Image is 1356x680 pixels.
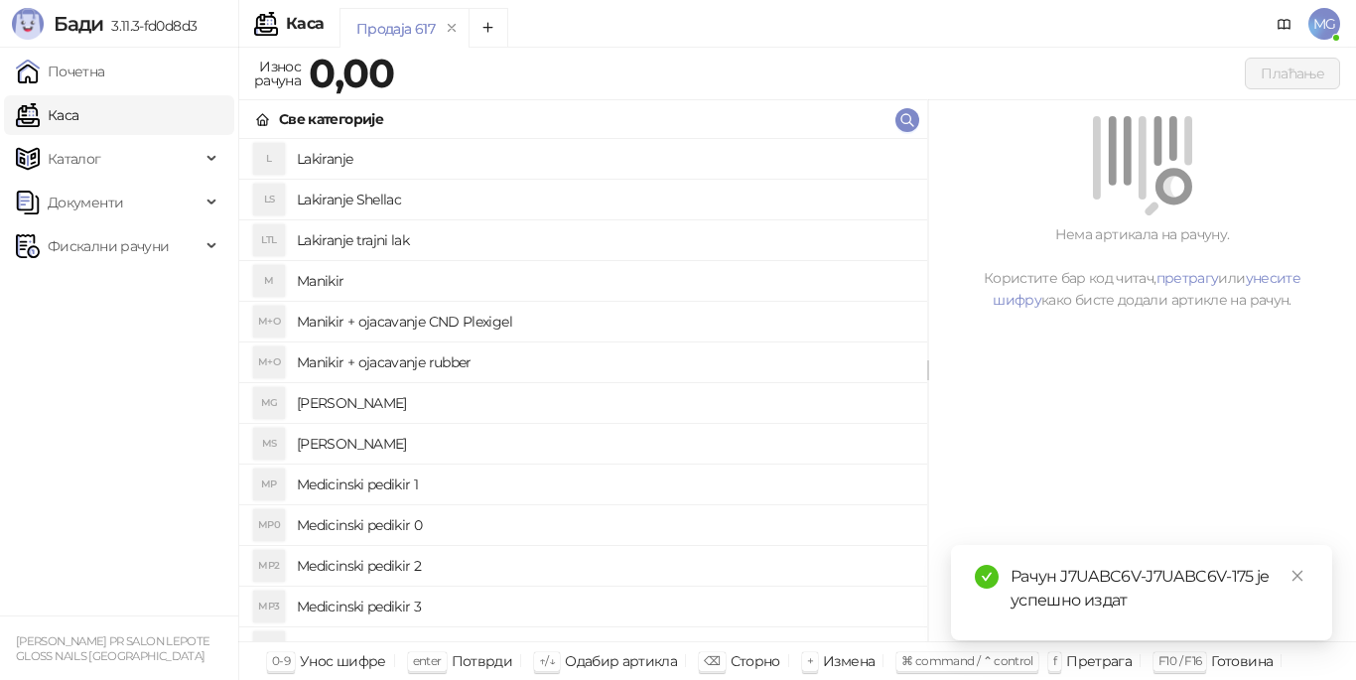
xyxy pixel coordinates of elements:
img: Logo [12,8,44,40]
span: Фискални рачуни [48,226,169,266]
h4: Lakiranje trajni lak [297,224,911,256]
span: f [1053,653,1056,668]
span: F10 / F16 [1158,653,1201,668]
a: Почетна [16,52,105,91]
span: MG [1308,8,1340,40]
div: Каса [286,16,324,32]
div: MS [253,428,285,460]
div: Претрага [1066,648,1132,674]
span: + [807,653,813,668]
h4: Medicinski pedikir 1 [297,469,911,500]
h4: Manikir [297,265,911,297]
div: MP2 [253,550,285,582]
div: MG [253,387,285,419]
span: ⌘ command / ⌃ control [901,653,1033,668]
div: M [253,265,285,297]
span: 3.11.3-fd0d8d3 [103,17,197,35]
h4: Medicinski pedikir 0 [297,509,911,541]
a: Close [1287,565,1308,587]
h4: [PERSON_NAME] [297,387,911,419]
span: ⌫ [704,653,720,668]
div: Нема артикала на рачуну. Користите бар код читач, или како бисте додали артикле на рачун. [952,223,1332,311]
h4: Medicinski pedikir 2 [297,550,911,582]
h4: Lakiranje [297,143,911,175]
a: претрагу [1156,269,1219,287]
h4: Manikir + ojacavanje rubber [297,346,911,378]
h4: Manikir + ojacavanje CND Plexigel [297,306,911,338]
a: Каса [16,95,78,135]
div: MP [253,469,285,500]
span: Бади [54,12,103,36]
div: P [253,631,285,663]
div: LS [253,184,285,215]
button: remove [439,20,465,37]
div: M+O [253,346,285,378]
span: 0-9 [272,653,290,668]
span: Документи [48,183,123,222]
div: L [253,143,285,175]
span: check-circle [975,565,999,589]
div: Измена [823,648,875,674]
div: Износ рачуна [250,54,305,93]
div: Унос шифре [300,648,386,674]
span: Каталог [48,139,101,179]
div: Одабир артикла [565,648,677,674]
div: Потврди [452,648,513,674]
div: Продаја 617 [356,18,435,40]
div: Сторно [731,648,780,674]
div: grid [239,139,927,641]
h4: Medicinski pedikir 3 [297,591,911,622]
div: MP0 [253,509,285,541]
span: ↑/↓ [539,653,555,668]
span: close [1290,569,1304,583]
div: M+O [253,306,285,338]
h4: Lakiranje Shellac [297,184,911,215]
div: Готовина [1211,648,1273,674]
div: MP3 [253,591,285,622]
div: LTL [253,224,285,256]
a: Документација [1269,8,1300,40]
button: Add tab [469,8,508,48]
span: enter [413,653,442,668]
h4: Pedikir [297,631,911,663]
div: Све категорије [279,108,383,130]
button: Плаћање [1245,58,1340,89]
small: [PERSON_NAME] PR SALON LEPOTE GLOSS NAILS [GEOGRAPHIC_DATA] [16,634,209,663]
h4: [PERSON_NAME] [297,428,911,460]
div: Рачун J7UABC6V-J7UABC6V-175 је успешно издат [1011,565,1308,612]
strong: 0,00 [309,49,394,97]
